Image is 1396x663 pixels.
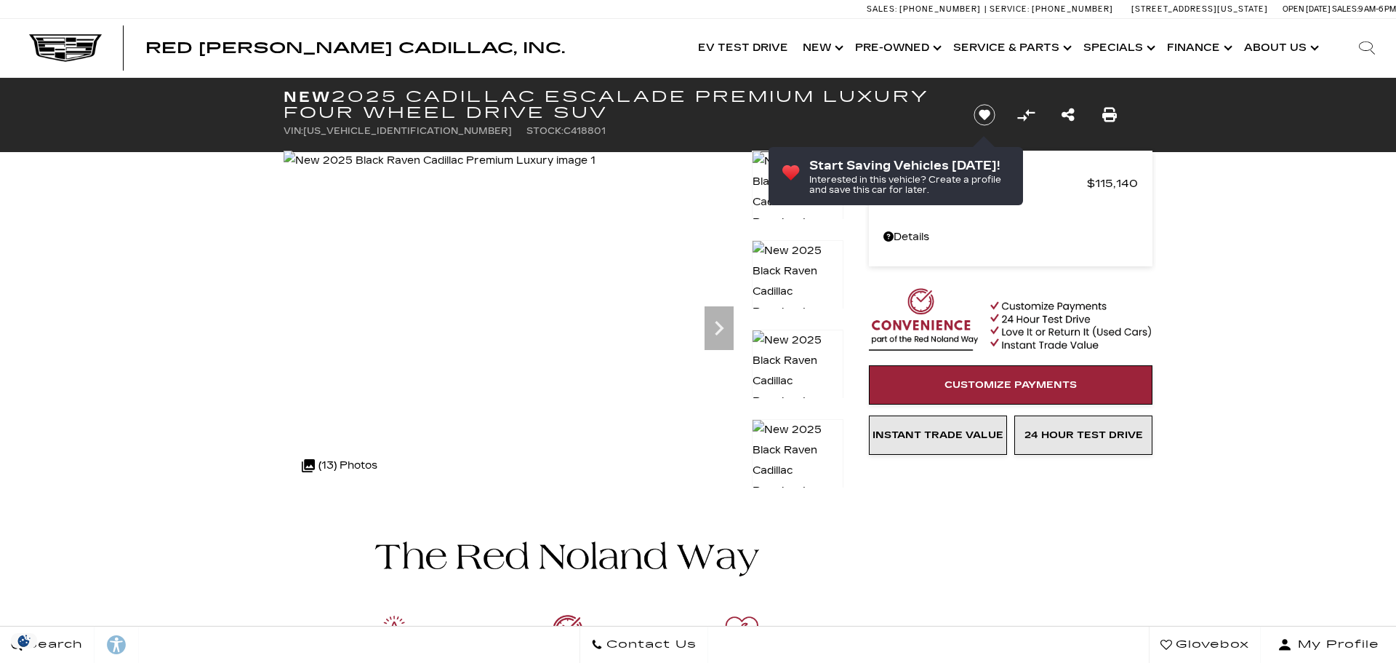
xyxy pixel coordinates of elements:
span: My Profile [1292,635,1379,655]
a: MSRP $115,140 [883,173,1138,194]
span: [PHONE_NUMBER] [899,4,981,14]
span: Instant Trade Value [872,429,1003,441]
div: (13) Photos [294,448,385,483]
a: New [795,19,848,77]
a: Specials [1076,19,1160,77]
span: Customize Payments [944,379,1077,391]
a: Service & Parts [946,19,1076,77]
span: C418801 [563,126,606,136]
a: Share this New 2025 Cadillac Escalade Premium Luxury Four Wheel Drive SUV [1062,105,1075,125]
span: Sales: [867,4,897,14]
span: Glovebox [1172,635,1249,655]
span: Red [PERSON_NAME] Cadillac, Inc. [145,39,565,57]
span: Contact Us [603,635,697,655]
span: Stock: [526,126,563,136]
a: Print this New 2025 Cadillac Escalade Premium Luxury Four Wheel Drive SUV [1102,105,1117,125]
span: MSRP [883,173,1087,194]
h1: 2025 Cadillac Escalade Premium Luxury Four Wheel Drive SUV [284,89,949,121]
a: Glovebox [1149,627,1261,663]
a: Customize Payments [869,365,1152,405]
a: Finance [1160,19,1237,77]
img: New 2025 Black Raven Cadillac Premium Luxury image 1 [284,151,595,171]
a: Sales: [PHONE_NUMBER] [867,5,984,13]
div: Next [705,306,734,350]
img: New 2025 Black Raven Cadillac Premium Luxury image 1 [752,151,843,254]
img: Opt-Out Icon [7,633,41,648]
span: 9 AM-6 PM [1358,4,1396,14]
section: Click to Open Cookie Consent Modal [7,633,41,648]
span: 24 Hour Test Drive [1024,429,1143,441]
a: Details [883,227,1138,247]
a: About Us [1237,19,1323,77]
span: Open [DATE] [1283,4,1331,14]
a: EV Test Drive [691,19,795,77]
a: Service: [PHONE_NUMBER] [984,5,1117,13]
img: New 2025 Black Raven Cadillac Premium Luxury image 3 [752,330,843,433]
span: [PHONE_NUMBER] [1032,4,1113,14]
span: [US_VEHICLE_IDENTIFICATION_NUMBER] [303,126,512,136]
span: Search [23,635,83,655]
span: Sales: [1332,4,1358,14]
button: Open user profile menu [1261,627,1396,663]
a: Contact Us [579,627,708,663]
img: New 2025 Black Raven Cadillac Premium Luxury image 4 [752,419,843,523]
a: Instant Trade Value [869,416,1007,455]
img: New 2025 Black Raven Cadillac Premium Luxury image 2 [752,240,843,344]
button: Save vehicle [968,103,1000,127]
a: [STREET_ADDRESS][US_STATE] [1131,4,1268,14]
strong: New [284,88,332,106]
span: Service: [990,4,1030,14]
button: Compare Vehicle [1015,104,1037,126]
span: VIN: [284,126,303,136]
a: 24 Hour Test Drive [1014,416,1152,455]
a: Pre-Owned [848,19,946,77]
span: $115,140 [1087,173,1138,194]
a: Red [PERSON_NAME] Cadillac, Inc. [145,41,565,55]
img: Cadillac Dark Logo with Cadillac White Text [29,34,102,62]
